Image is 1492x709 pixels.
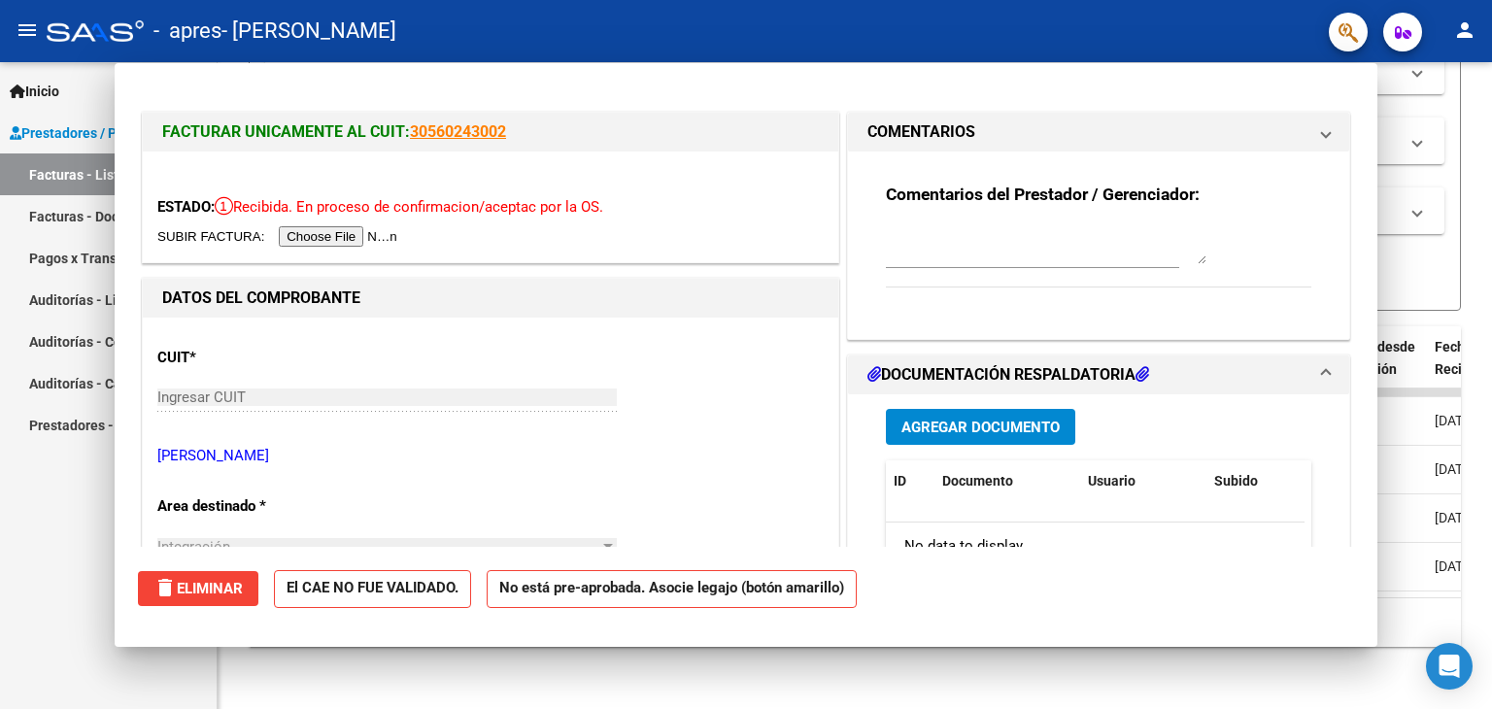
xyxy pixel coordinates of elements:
strong: Comentarios del Prestador / Gerenciador: [886,185,1200,204]
span: [DATE] [1435,413,1475,428]
strong: DATOS DEL COMPROBANTE [162,288,360,307]
span: FACTURAR UNICAMENTE AL CUIT: [162,122,410,141]
datatable-header-cell: Días desde Emisión [1339,326,1427,412]
span: ID [894,473,906,489]
mat-icon: delete [153,576,177,599]
a: 30560243002 [410,122,506,141]
h1: COMENTARIOS [867,120,975,144]
span: Fecha Recibido [1435,339,1489,377]
datatable-header-cell: Subido [1206,460,1304,502]
div: No data to display [886,523,1305,571]
span: [DATE] [1435,510,1475,525]
h1: DOCUMENTACIÓN RESPALDATORIA [867,363,1149,387]
mat-icon: menu [16,18,39,42]
span: - [PERSON_NAME] [221,10,396,52]
mat-expansion-panel-header: COMENTARIOS [848,113,1349,152]
mat-expansion-panel-header: DOCUMENTACIÓN RESPALDATORIA [848,355,1349,394]
span: - apres [153,10,221,52]
strong: El CAE NO FUE VALIDADO. [274,570,471,608]
span: Subido [1214,473,1258,489]
p: [PERSON_NAME] [157,445,824,467]
span: [DATE] [1435,461,1475,477]
span: Documento [942,473,1013,489]
button: Eliminar [138,571,258,606]
datatable-header-cell: Usuario [1080,460,1206,502]
div: COMENTARIOS [848,152,1349,339]
span: Días desde Emisión [1347,339,1415,377]
datatable-header-cell: Acción [1304,460,1401,502]
span: Prestadores / Proveedores [10,122,186,144]
span: Eliminar [153,580,243,597]
span: Integración [157,538,230,556]
datatable-header-cell: ID [886,460,934,502]
strong: No está pre-aprobada. Asocie legajo (botón amarillo) [487,570,857,608]
mat-icon: person [1453,18,1476,42]
button: Agregar Documento [886,409,1075,445]
span: ESTADO: [157,198,215,216]
datatable-header-cell: Documento [934,460,1080,502]
div: Open Intercom Messenger [1426,643,1473,690]
span: Inicio [10,81,59,102]
span: Usuario [1088,473,1136,489]
span: Recibida. En proceso de confirmacion/aceptac por la OS. [215,198,603,216]
p: CUIT [157,347,357,369]
span: [DATE] [1435,558,1475,574]
span: Agregar Documento [901,419,1060,436]
p: Area destinado * [157,495,357,518]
